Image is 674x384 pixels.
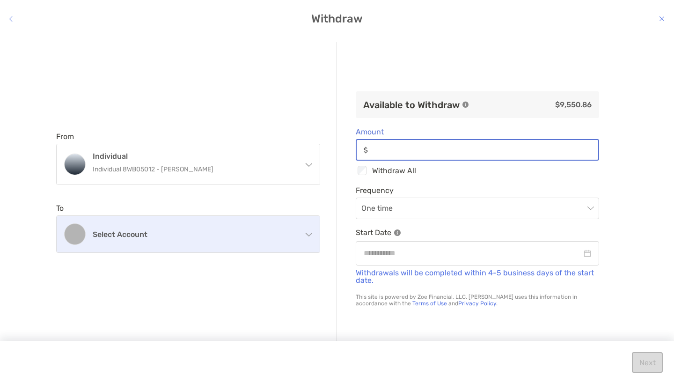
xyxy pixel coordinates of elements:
a: Privacy Policy [458,300,496,307]
img: Information Icon [394,229,401,236]
h4: Select account [93,230,295,239]
input: Amountinput icon [372,146,598,154]
label: To [56,204,64,213]
p: Withdrawals will be completed within 4-5 business days of the start date. [356,269,599,284]
img: input icon [364,147,368,154]
p: Individual 8WB05012 - [PERSON_NAME] [93,163,295,175]
h4: Individual [93,152,295,161]
p: This site is powered by Zoe Financial, LLC. [PERSON_NAME] uses this information in accordance wit... [356,294,599,307]
p: $9,550.86 [476,99,592,111]
img: Individual [65,154,85,175]
h3: Available to Withdraw [363,99,460,111]
span: One time [361,198,593,219]
p: Start Date [356,227,599,238]
label: From [56,132,74,141]
a: Terms of Use [412,300,447,307]
span: Amount [356,127,599,136]
div: Withdraw All [356,164,599,177]
span: Frequency [356,186,599,195]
